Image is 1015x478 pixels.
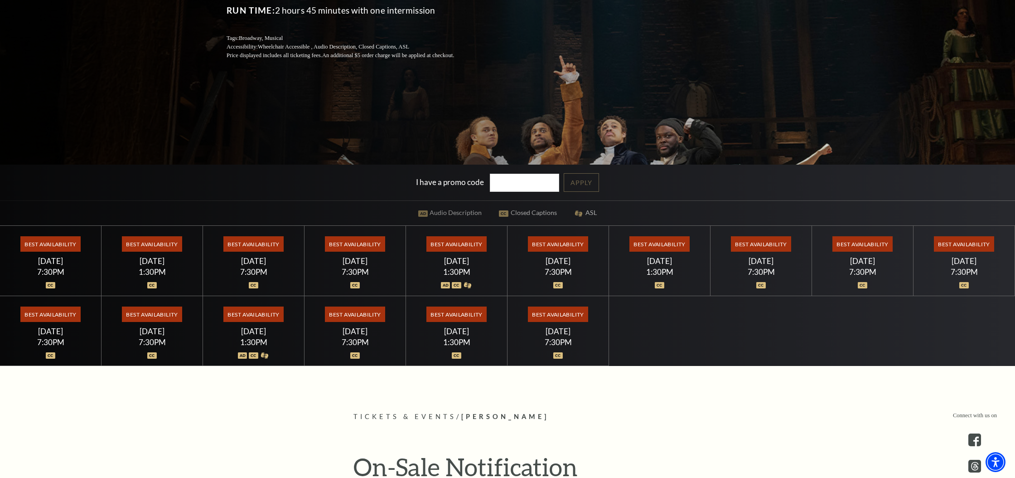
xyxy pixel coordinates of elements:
div: Accessibility Menu [986,452,1005,472]
p: Accessibility: [227,43,476,51]
div: 1:30PM [417,338,497,346]
div: 1:30PM [214,338,294,346]
span: Best Availability [528,307,588,322]
div: 7:30PM [214,268,294,276]
span: Tickets & Events [353,413,456,420]
span: Best Availability [325,236,385,252]
p: Tags: [227,34,476,43]
p: Connect with us on [953,411,997,420]
span: Best Availability [325,307,385,322]
div: 1:30PM [112,268,192,276]
span: Best Availability [122,236,182,252]
div: 1:30PM [417,268,497,276]
span: Best Availability [223,307,284,322]
div: [DATE] [417,327,497,336]
span: Wheelchair Accessible , Audio Description, Closed Captions, ASL [258,44,409,50]
div: [DATE] [11,256,91,266]
span: Best Availability [528,236,588,252]
p: Price displayed includes all ticketing fees. [227,51,476,60]
p: / [353,411,662,423]
label: I have a promo code [416,177,484,186]
div: [DATE] [620,256,700,266]
div: 7:30PM [315,338,395,346]
div: 7:30PM [112,338,192,346]
span: Best Availability [934,236,994,252]
div: [DATE] [112,327,192,336]
p: 2 hours 45 minutes with one intermission [227,3,476,18]
span: Best Availability [20,307,81,322]
span: Best Availability [122,307,182,322]
span: Best Availability [426,307,487,322]
div: [DATE] [214,327,294,336]
div: 7:30PM [721,268,801,276]
span: Best Availability [629,236,690,252]
div: 7:30PM [315,268,395,276]
div: 7:30PM [11,338,91,346]
div: [DATE] [112,256,192,266]
span: Best Availability [223,236,284,252]
div: 7:30PM [518,338,598,346]
div: [DATE] [518,256,598,266]
div: [DATE] [924,256,1004,266]
div: [DATE] [721,256,801,266]
div: [DATE] [315,256,395,266]
div: [DATE] [214,256,294,266]
span: Best Availability [731,236,791,252]
span: Best Availability [20,236,81,252]
div: 1:30PM [620,268,700,276]
div: 7:30PM [11,268,91,276]
div: 7:30PM [924,268,1004,276]
span: Broadway, Musical [239,35,283,41]
div: [DATE] [518,327,598,336]
span: [PERSON_NAME] [461,413,549,420]
div: [DATE] [315,327,395,336]
a: threads.com - open in a new tab [968,460,981,473]
span: Best Availability [832,236,893,252]
span: Best Availability [426,236,487,252]
div: [DATE] [417,256,497,266]
a: facebook - open in a new tab [968,434,981,446]
div: [DATE] [823,256,903,266]
div: 7:30PM [518,268,598,276]
span: Run Time: [227,5,275,15]
span: An additional $5 order charge will be applied at checkout. [322,52,454,59]
div: [DATE] [11,327,91,336]
div: 7:30PM [823,268,903,276]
